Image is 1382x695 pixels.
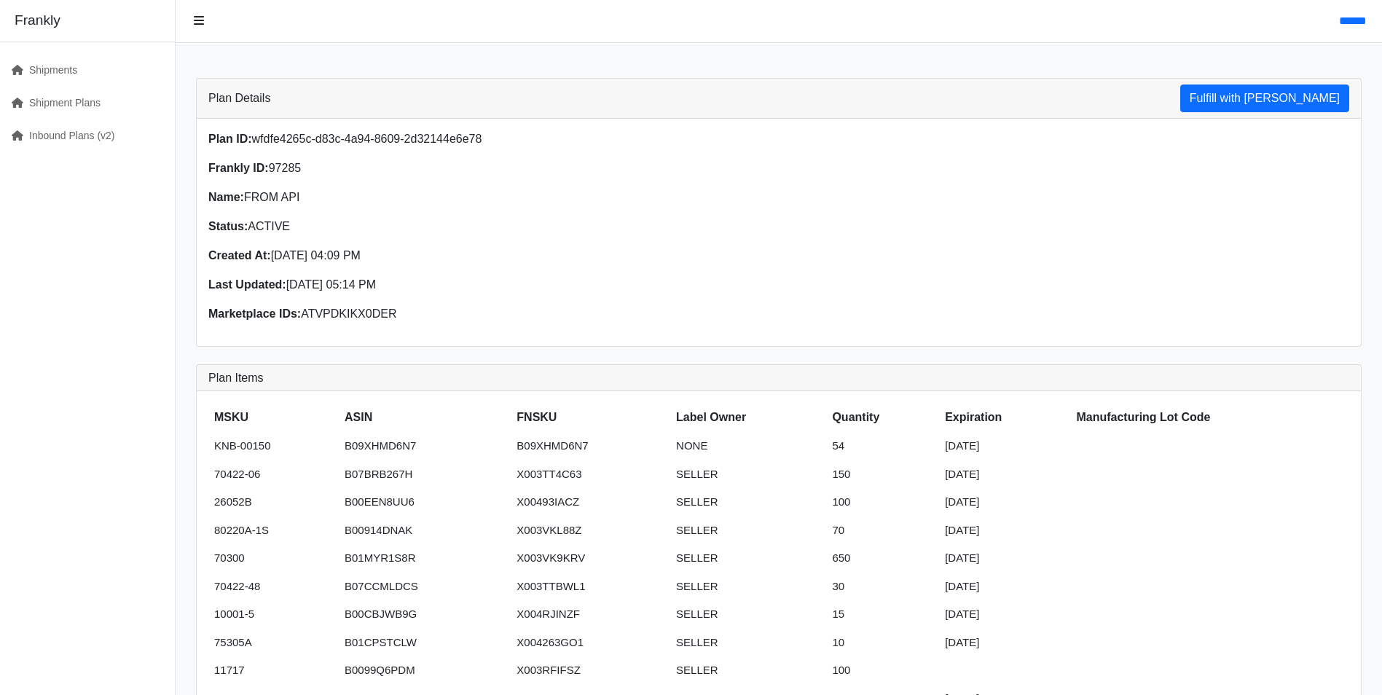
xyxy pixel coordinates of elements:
td: SELLER [670,544,826,573]
td: [DATE] [939,544,1070,573]
td: SELLER [670,488,826,517]
td: [DATE] [939,460,1070,489]
td: SELLER [670,629,826,657]
td: 10001-5 [208,600,339,629]
td: X003TT4C63 [511,460,670,489]
th: MSKU [208,403,339,432]
td: 70422-06 [208,460,339,489]
td: [DATE] [939,488,1070,517]
td: 70 [826,517,939,545]
td: [DATE] [939,517,1070,545]
p: [DATE] 04:09 PM [208,247,770,264]
td: 100 [826,656,939,685]
td: 11717 [208,656,339,685]
td: 26052B [208,488,339,517]
td: B07CCMLDCS [339,573,511,601]
td: B00EEN8UU6 [339,488,511,517]
td: B09XHMD6N7 [511,432,670,460]
td: X004263GO1 [511,629,670,657]
h3: Plan Items [208,371,1349,385]
td: KNB-00150 [208,432,339,460]
td: B09XHMD6N7 [339,432,511,460]
strong: Marketplace IDs: [208,307,301,320]
td: [DATE] [939,573,1070,601]
td: B00914DNAK [339,517,511,545]
p: wfdfe4265c-d83c-4a94-8609-2d32144e6e78 [208,130,770,148]
td: SELLER [670,573,826,601]
td: 30 [826,573,939,601]
h3: Plan Details [208,91,270,105]
strong: Status: [208,220,248,232]
p: 97285 [208,160,770,177]
td: [DATE] [939,600,1070,629]
td: NONE [670,432,826,460]
td: SELLER [670,656,826,685]
p: ACTIVE [208,218,770,235]
th: Manufacturing Lot Code [1070,403,1349,432]
td: 70300 [208,544,339,573]
th: FNSKU [511,403,670,432]
td: 650 [826,544,939,573]
strong: Name: [208,191,244,203]
td: X004RJINZF [511,600,670,629]
td: 80220A-1S [208,517,339,545]
td: 150 [826,460,939,489]
strong: Created At: [208,249,271,262]
td: 15 [826,600,939,629]
strong: Plan ID: [208,133,252,145]
td: B01MYR1S8R [339,544,511,573]
td: B00CBJWB9G [339,600,511,629]
td: [DATE] [939,629,1070,657]
td: X003VKL88Z [511,517,670,545]
td: 75305A [208,629,339,657]
p: [DATE] 05:14 PM [208,276,770,294]
td: X00493IACZ [511,488,670,517]
td: B01CPSTCLW [339,629,511,657]
p: ATVPDKIKX0DER [208,305,770,323]
th: Quantity [826,403,939,432]
td: SELLER [670,600,826,629]
p: FROM API [208,189,770,206]
th: Label Owner [670,403,826,432]
td: SELLER [670,517,826,545]
td: SELLER [670,460,826,489]
strong: Last Updated: [208,278,286,291]
td: 70422-48 [208,573,339,601]
td: 100 [826,488,939,517]
td: X003VK9KRV [511,544,670,573]
th: ASIN [339,403,511,432]
td: [DATE] [939,432,1070,460]
td: X003TTBWL1 [511,573,670,601]
strong: Frankly ID: [208,162,269,174]
th: Expiration [939,403,1070,432]
td: 54 [826,432,939,460]
td: 10 [826,629,939,657]
td: B07BRB267H [339,460,511,489]
button: Fulfill with [PERSON_NAME] [1180,85,1349,112]
td: X003RFIFSZ [511,656,670,685]
td: B0099Q6PDM [339,656,511,685]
